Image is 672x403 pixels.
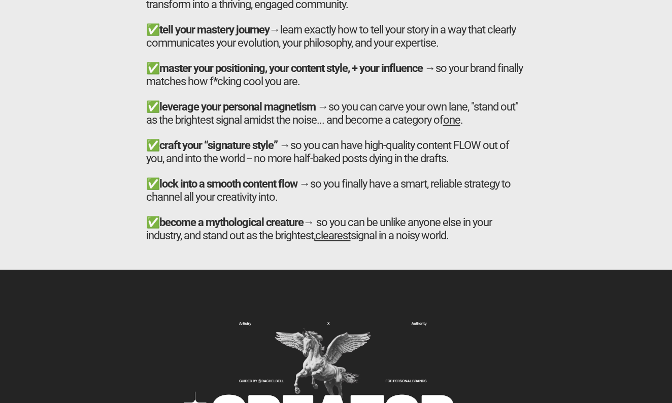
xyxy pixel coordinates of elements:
div: ✅ learn exactly how to tell your story in a way that clearly communicates your evolution, your ph... [146,23,526,254]
div: ✅ so your brand finally matches how f*cking cool you are. [146,62,526,88]
b: leverage your personal magnetism → [159,100,328,113]
div: ✅ so you can have high-quality content FLOW out of you, and into the world -- no more half-baked ... [146,139,526,165]
b: become a mythological creature [159,216,304,229]
b: master your positioning, your content style, + your influence → [159,62,435,75]
u: one [443,114,460,126]
div: ✅ so you finally have a smart, reliable strategy to channel all your creativity into. [146,177,526,203]
b: lock into a smooth content flow → [159,177,310,190]
b: tell your mastery journey→ [159,23,280,36]
div: ✅ → so you can be unlike anyone else in your industry, and stand out as the brightest, signal in ... [146,216,526,254]
u: clearest [315,229,351,242]
div: ✅ so you can carve your own lane, "stand out" as the brightest signal amidst the noise... and bec... [146,100,526,126]
b: craft your “signature style” → [159,139,290,152]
